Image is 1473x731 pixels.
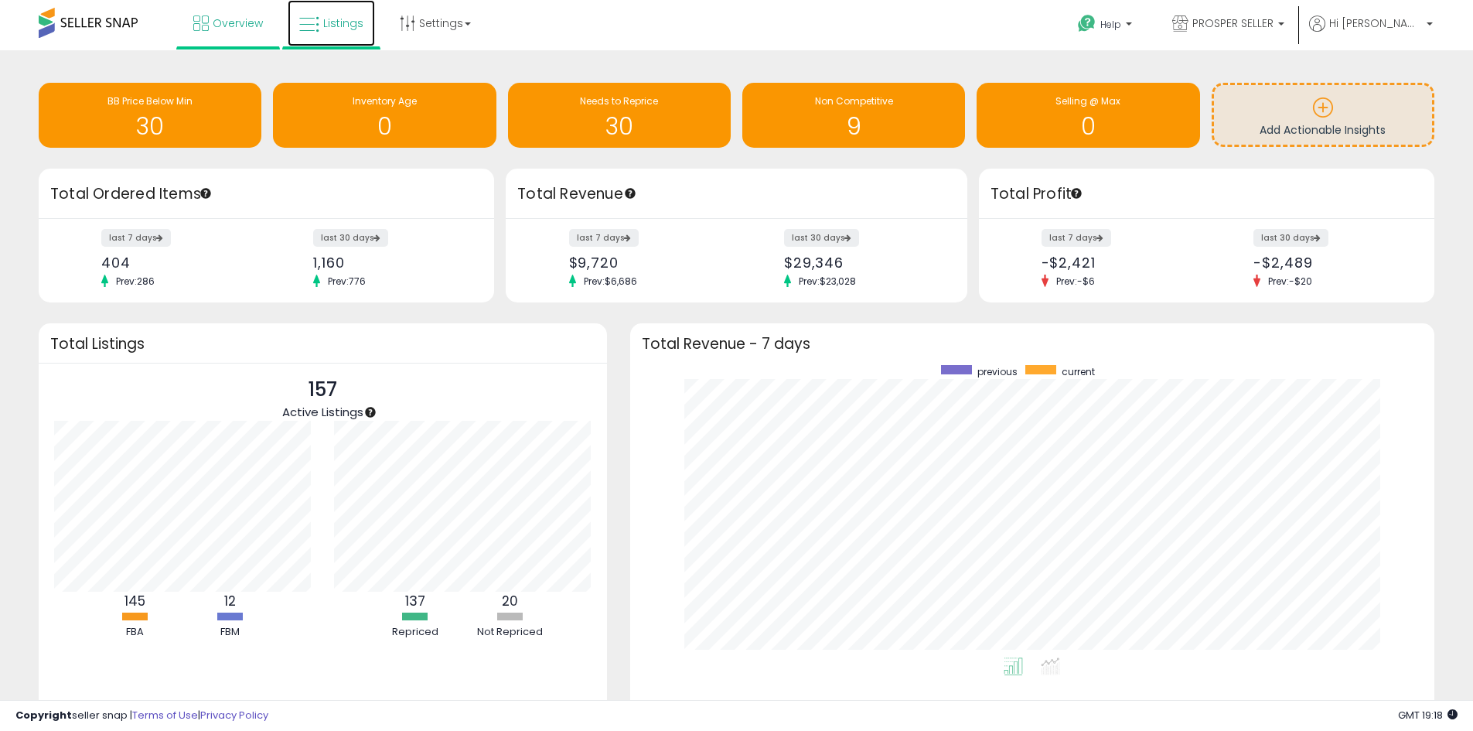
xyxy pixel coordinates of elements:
div: -$2,421 [1042,254,1195,271]
div: seller snap | | [15,709,268,723]
i: Get Help [1077,14,1096,33]
h1: 30 [516,114,723,139]
a: Terms of Use [132,708,198,722]
h1: 30 [46,114,254,139]
label: last 30 days [1253,229,1328,247]
span: Prev: 776 [320,275,373,288]
span: Prev: -$6 [1048,275,1103,288]
a: Non Competitive 9 [742,83,965,148]
span: Prev: 286 [108,275,162,288]
label: last 30 days [313,229,388,247]
span: Needs to Reprice [580,94,658,108]
span: Listings [323,15,363,31]
h3: Total Ordered Items [50,183,482,205]
div: 404 [101,254,255,271]
label: last 7 days [569,229,639,247]
h3: Total Profit [991,183,1423,205]
a: Inventory Age 0 [273,83,496,148]
div: $9,720 [569,254,725,271]
div: Tooltip anchor [1069,186,1083,200]
div: Not Repriced [464,625,557,640]
div: FBA [89,625,182,640]
div: Tooltip anchor [363,405,377,419]
span: Active Listings [282,404,363,420]
span: Hi [PERSON_NAME] [1329,15,1422,31]
div: FBM [184,625,277,640]
h3: Total Revenue - 7 days [642,338,1423,350]
label: last 30 days [784,229,859,247]
b: 145 [124,592,145,610]
h1: 9 [750,114,957,139]
span: Help [1100,18,1121,31]
span: Prev: $23,028 [791,275,864,288]
div: $29,346 [784,254,940,271]
span: Prev: -$20 [1260,275,1320,288]
a: Add Actionable Insights [1214,85,1432,145]
span: current [1062,365,1095,378]
label: last 7 days [101,229,171,247]
div: Repriced [369,625,462,640]
span: BB Price Below Min [107,94,193,108]
strong: Copyright [15,708,72,722]
span: Selling @ Max [1055,94,1120,108]
div: -$2,489 [1253,254,1407,271]
span: 2025-08-13 19:18 GMT [1398,708,1458,722]
h3: Total Listings [50,338,595,350]
div: Tooltip anchor [623,186,637,200]
span: Inventory Age [353,94,417,108]
h3: Total Revenue [517,183,956,205]
span: Overview [213,15,263,31]
span: previous [977,365,1018,378]
span: Prev: $6,686 [576,275,645,288]
a: Selling @ Max 0 [977,83,1199,148]
b: 12 [224,592,236,610]
span: Add Actionable Insights [1260,122,1386,138]
b: 20 [502,592,518,610]
span: PROSPER SELLER [1192,15,1274,31]
p: 157 [282,375,363,405]
b: 137 [405,592,425,610]
label: last 7 days [1042,229,1111,247]
span: Non Competitive [815,94,893,108]
h1: 0 [984,114,1192,139]
a: Needs to Reprice 30 [508,83,731,148]
a: BB Price Below Min 30 [39,83,261,148]
a: Hi [PERSON_NAME] [1309,15,1433,50]
div: Tooltip anchor [199,186,213,200]
a: Help [1066,2,1147,50]
div: 1,160 [313,254,467,271]
h1: 0 [281,114,488,139]
a: Privacy Policy [200,708,268,722]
